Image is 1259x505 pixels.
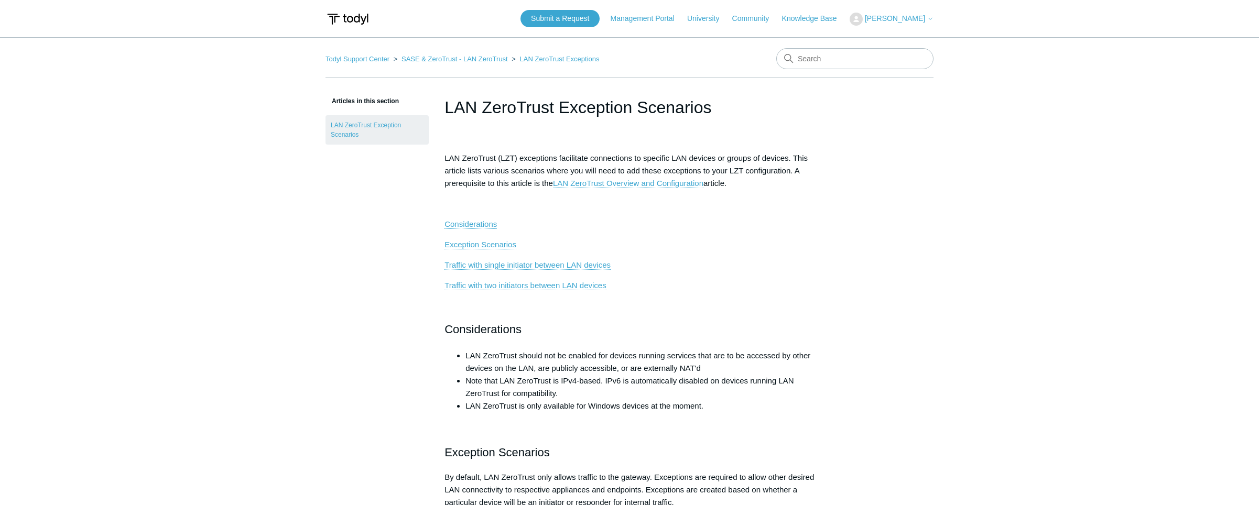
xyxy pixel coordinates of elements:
li: SASE & ZeroTrust - LAN ZeroTrust [392,55,510,63]
li: LAN ZeroTrust is only available for Windows devices at the moment. [465,400,815,412]
a: Community [732,13,780,24]
a: Exception Scenarios [444,240,516,249]
a: Traffic with two initiators between LAN devices [444,281,606,290]
button: [PERSON_NAME] [850,13,934,26]
a: Submit a Request [520,10,600,27]
li: LAN ZeroTrust Exceptions [509,55,599,63]
a: Management Portal [611,13,685,24]
a: LAN ZeroTrust Exception Scenarios [325,115,429,145]
a: University [687,13,730,24]
a: Considerations [444,219,497,229]
a: Knowledge Base [782,13,848,24]
a: SASE & ZeroTrust - LAN ZeroTrust [401,55,508,63]
a: LAN ZeroTrust Overview and Configuration [553,179,703,188]
img: Todyl Support Center Help Center home page [325,9,370,29]
h1: LAN ZeroTrust Exception Scenarios [444,95,815,120]
li: LAN ZeroTrust should not be enabled for devices running services that are to be accessed by other... [465,349,815,375]
h2: Considerations [444,320,815,338]
li: Todyl Support Center [325,55,392,63]
p: LAN ZeroTrust (LZT) exceptions facilitate connections to specific LAN devices or groups of device... [444,152,815,190]
li: Note that LAN ZeroTrust is IPv4-based. IPv6 is automatically disabled on devices running LAN Zero... [465,375,815,400]
a: Todyl Support Center [325,55,389,63]
a: LAN ZeroTrust Exceptions [520,55,600,63]
input: Search [776,48,934,69]
a: Traffic with single initiator between LAN devices [444,260,611,270]
span: Articles in this section [325,97,399,105]
span: [PERSON_NAME] [865,14,925,23]
h2: Exception Scenarios [444,443,815,462]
